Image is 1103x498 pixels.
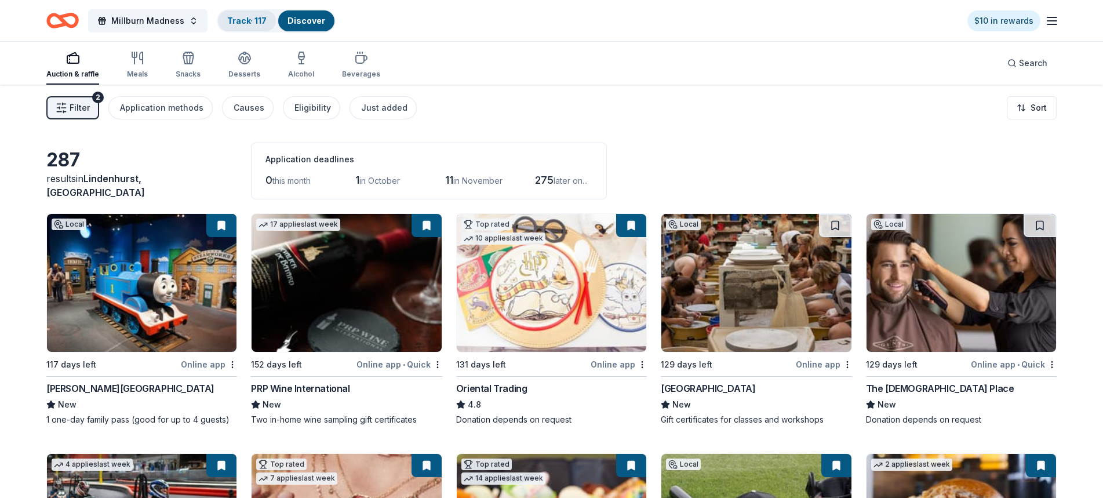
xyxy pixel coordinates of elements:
button: Millburn Madness [88,9,208,32]
span: Lindenhurst, [GEOGRAPHIC_DATA] [46,173,145,198]
div: 2 applies last week [871,459,952,471]
span: New [672,398,691,412]
button: Eligibility [283,96,340,119]
div: 10 applies last week [461,232,545,245]
div: Application deadlines [265,152,592,166]
div: PRP Wine International [251,381,350,395]
div: Local [871,219,906,230]
button: Filter2 [46,96,99,119]
div: Causes [234,101,264,115]
div: Beverages [342,70,380,79]
div: 4 applies last week [52,459,133,471]
div: 17 applies last week [256,219,340,231]
div: Donation depends on request [456,414,647,426]
button: Meals [127,46,148,85]
span: 11 [445,174,453,186]
a: Track· 117 [227,16,267,26]
button: Just added [350,96,417,119]
div: 287 [46,148,237,172]
div: Meals [127,70,148,79]
div: [PERSON_NAME][GEOGRAPHIC_DATA] [46,381,214,395]
div: 117 days left [46,358,96,372]
button: Causes [222,96,274,119]
button: Auction & raffle [46,46,99,85]
span: New [263,398,281,412]
span: Millburn Madness [111,14,184,28]
div: 152 days left [251,358,302,372]
div: Online app [796,357,852,372]
img: Image for Oriental Trading [457,214,646,352]
span: Search [1019,56,1047,70]
button: Beverages [342,46,380,85]
button: Alcohol [288,46,314,85]
a: Image for The Gents PlaceLocal129 days leftOnline app•QuickThe [DEMOGRAPHIC_DATA] PlaceNewDonatio... [866,213,1057,426]
div: Online app Quick [356,357,442,372]
img: Image for Kohl Children's Museum [47,214,236,352]
span: Sort [1031,101,1047,115]
button: Track· 117Discover [217,9,336,32]
div: Local [666,459,701,470]
button: Desserts [228,46,260,85]
div: Alcohol [288,70,314,79]
div: results [46,172,237,199]
div: 1 one-day family pass (good for up to 4 guests) [46,414,237,426]
a: Image for Kohl Children's MuseumLocal117 days leftOnline app[PERSON_NAME][GEOGRAPHIC_DATA]New1 on... [46,213,237,426]
a: Image for Lillstreet Art CenterLocal129 days leftOnline app[GEOGRAPHIC_DATA]NewGift certificates ... [661,213,851,426]
div: 129 days left [661,358,712,372]
button: Sort [1007,96,1057,119]
div: Just added [361,101,407,115]
a: Image for Oriental TradingTop rated10 applieslast week131 days leftOnline appOriental Trading4.8D... [456,213,647,426]
button: Application methods [108,96,213,119]
div: 131 days left [456,358,506,372]
div: Eligibility [294,101,331,115]
span: in October [359,176,400,186]
span: 1 [355,174,359,186]
a: Image for PRP Wine International17 applieslast week152 days leftOnline app•QuickPRP Wine Internat... [251,213,442,426]
div: Application methods [120,101,203,115]
div: Local [52,219,86,230]
span: this month [272,176,311,186]
div: Desserts [228,70,260,79]
span: New [878,398,896,412]
img: Image for Lillstreet Art Center [661,214,851,352]
button: Search [998,52,1057,75]
div: Two in-home wine sampling gift certificates [251,414,442,426]
div: Local [666,219,701,230]
div: The [DEMOGRAPHIC_DATA] Place [866,381,1014,395]
div: Online app [591,357,647,372]
span: 0 [265,174,272,186]
div: Auction & raffle [46,70,99,79]
div: 7 applies last week [256,472,337,485]
span: in November [453,176,503,186]
div: Top rated [256,459,307,470]
div: Online app Quick [971,357,1057,372]
span: New [58,398,77,412]
span: in [46,173,145,198]
span: • [403,360,405,369]
div: 2 [92,92,104,103]
span: 275 [535,174,554,186]
div: Donation depends on request [866,414,1057,426]
div: 14 applies last week [461,472,545,485]
a: $10 in rewards [967,10,1040,31]
a: Home [46,7,79,34]
div: Oriental Trading [456,381,527,395]
img: Image for The Gents Place [867,214,1056,352]
span: Filter [70,101,90,115]
div: Top rated [461,219,512,230]
div: Online app [181,357,237,372]
div: Snacks [176,70,201,79]
span: 4.8 [468,398,481,412]
a: Discover [287,16,325,26]
div: [GEOGRAPHIC_DATA] [661,381,755,395]
button: Snacks [176,46,201,85]
span: later on... [554,176,588,186]
div: Gift certificates for classes and workshops [661,414,851,426]
img: Image for PRP Wine International [252,214,441,352]
div: Top rated [461,459,512,470]
div: 129 days left [866,358,918,372]
span: • [1017,360,1020,369]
